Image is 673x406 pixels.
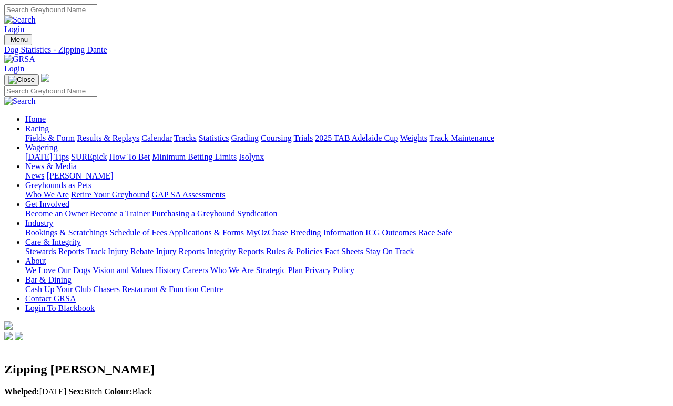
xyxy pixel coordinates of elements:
a: Rules & Policies [266,247,323,256]
a: Race Safe [418,228,452,237]
a: Bar & Dining [25,275,72,284]
b: Colour: [104,387,132,396]
div: Racing [25,133,669,143]
img: logo-grsa-white.png [41,74,49,82]
a: Grading [231,133,259,142]
a: Track Maintenance [430,133,494,142]
a: Cash Up Your Club [25,285,91,294]
a: Integrity Reports [207,247,264,256]
a: Industry [25,218,53,227]
a: Racing [25,124,49,133]
a: Fields & Form [25,133,75,142]
a: Contact GRSA [25,294,76,303]
a: Who We Are [210,266,254,275]
a: SUREpick [71,152,107,161]
a: Coursing [261,133,292,142]
a: Stewards Reports [25,247,84,256]
a: Become an Owner [25,209,88,218]
a: Fact Sheets [325,247,363,256]
a: Breeding Information [290,228,363,237]
a: [PERSON_NAME] [46,171,113,180]
a: GAP SA Assessments [152,190,226,199]
a: Dog Statistics - Zipping Dante [4,45,669,55]
span: Menu [11,36,28,44]
a: Vision and Values [93,266,153,275]
a: We Love Our Dogs [25,266,90,275]
a: Tracks [174,133,197,142]
a: Statistics [199,133,229,142]
a: Schedule of Fees [109,228,167,237]
a: Strategic Plan [256,266,303,275]
button: Toggle navigation [4,34,32,45]
a: News & Media [25,162,77,171]
a: Weights [400,133,427,142]
img: GRSA [4,55,35,64]
a: [DATE] Tips [25,152,69,161]
a: Home [25,114,46,123]
a: Applications & Forms [169,228,244,237]
b: Sex: [68,387,84,396]
a: Minimum Betting Limits [152,152,237,161]
b: Whelped: [4,387,39,396]
div: Wagering [25,152,669,162]
a: Greyhounds as Pets [25,181,91,190]
img: Close [8,76,35,84]
a: Care & Integrity [25,237,81,246]
button: Toggle navigation [4,74,39,86]
a: Careers [182,266,208,275]
div: Bar & Dining [25,285,669,294]
a: Get Involved [25,200,69,209]
input: Search [4,4,97,15]
a: Bookings & Scratchings [25,228,107,237]
div: About [25,266,669,275]
a: News [25,171,44,180]
img: logo-grsa-white.png [4,321,13,330]
a: Calendar [141,133,172,142]
a: Login [4,64,24,73]
a: Stay On Track [365,247,414,256]
a: How To Bet [109,152,150,161]
a: Who We Are [25,190,69,199]
a: Become a Trainer [90,209,150,218]
a: ICG Outcomes [365,228,416,237]
a: 2025 TAB Adelaide Cup [315,133,398,142]
input: Search [4,86,97,97]
a: Syndication [237,209,277,218]
img: Search [4,97,36,106]
a: MyOzChase [246,228,288,237]
a: Purchasing a Greyhound [152,209,235,218]
a: Injury Reports [156,247,205,256]
a: Results & Replays [77,133,139,142]
a: Wagering [25,143,58,152]
a: Chasers Restaurant & Function Centre [93,285,223,294]
div: Care & Integrity [25,247,669,256]
a: About [25,256,46,265]
div: Industry [25,228,669,237]
span: Bitch [68,387,102,396]
img: Search [4,15,36,25]
div: Greyhounds as Pets [25,190,669,200]
a: Privacy Policy [305,266,354,275]
a: Login [4,25,24,34]
span: [DATE] [4,387,66,396]
span: Black [104,387,152,396]
img: facebook.svg [4,332,13,340]
img: twitter.svg [15,332,23,340]
a: History [155,266,180,275]
a: Login To Blackbook [25,304,95,313]
h2: Zipping [PERSON_NAME] [4,362,669,377]
a: Trials [293,133,313,142]
a: Isolynx [239,152,264,161]
a: Retire Your Greyhound [71,190,150,199]
a: Track Injury Rebate [86,247,154,256]
div: Get Involved [25,209,669,218]
div: News & Media [25,171,669,181]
